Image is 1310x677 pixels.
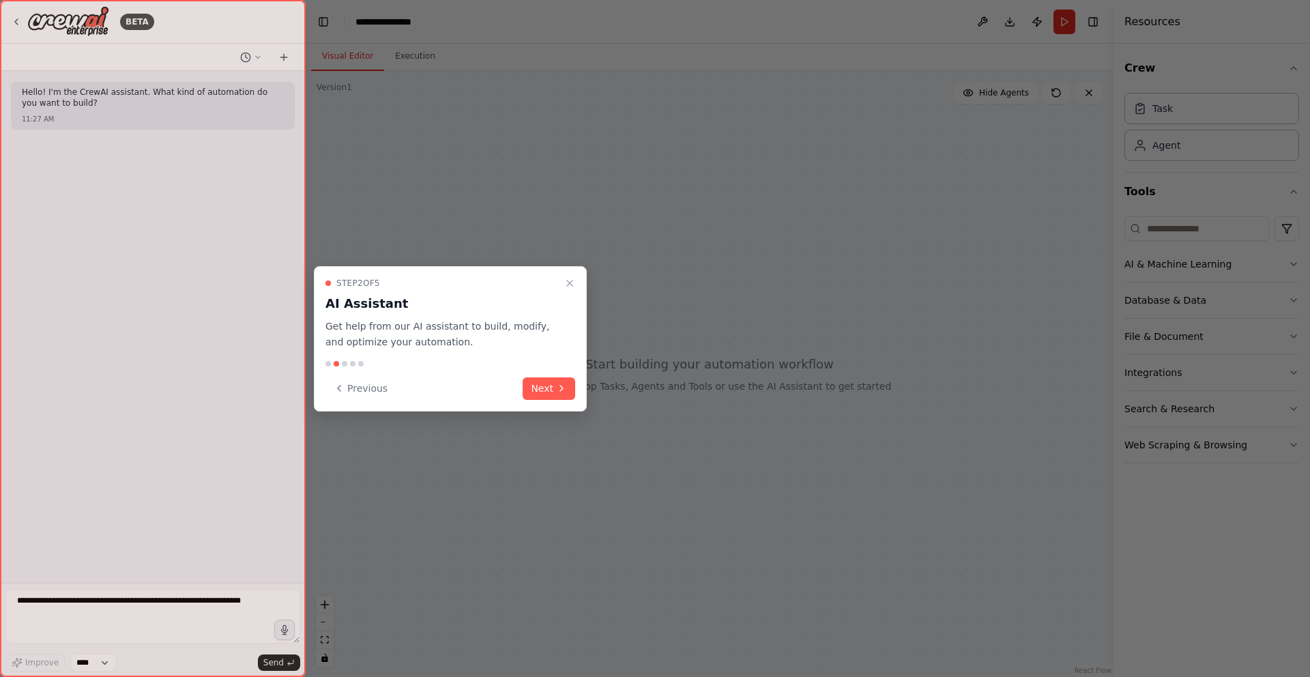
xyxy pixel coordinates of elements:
[325,319,559,350] p: Get help from our AI assistant to build, modify, and optimize your automation.
[325,377,396,400] button: Previous
[523,377,575,400] button: Next
[325,294,559,313] h3: AI Assistant
[314,12,333,31] button: Hide left sidebar
[562,275,578,291] button: Close walkthrough
[336,278,380,289] span: Step 2 of 5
